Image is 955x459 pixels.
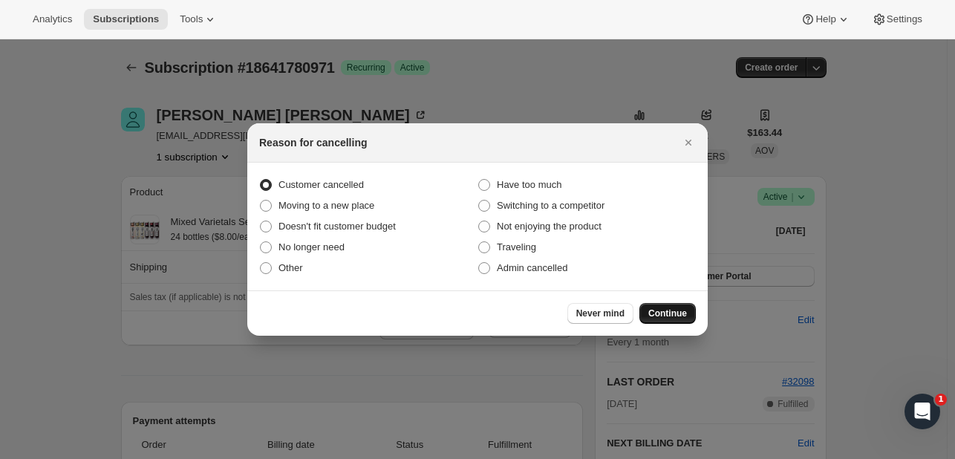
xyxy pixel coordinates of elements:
[648,307,687,319] span: Continue
[815,13,835,25] span: Help
[180,13,203,25] span: Tools
[567,303,633,324] button: Never mind
[278,241,345,253] span: No longer need
[576,307,625,319] span: Never mind
[792,9,859,30] button: Help
[33,13,72,25] span: Analytics
[935,394,947,406] span: 1
[24,9,81,30] button: Analytics
[497,221,602,232] span: Not enjoying the product
[259,135,367,150] h2: Reason for cancelling
[497,179,561,190] span: Have too much
[497,241,536,253] span: Traveling
[678,132,699,153] button: Close
[171,9,226,30] button: Tools
[278,221,396,232] span: Doesn't fit customer budget
[84,9,168,30] button: Subscriptions
[887,13,922,25] span: Settings
[278,262,303,273] span: Other
[863,9,931,30] button: Settings
[497,262,567,273] span: Admin cancelled
[497,200,604,211] span: Switching to a competitor
[278,200,374,211] span: Moving to a new place
[93,13,159,25] span: Subscriptions
[278,179,364,190] span: Customer cancelled
[905,394,940,429] iframe: Intercom live chat
[639,303,696,324] button: Continue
